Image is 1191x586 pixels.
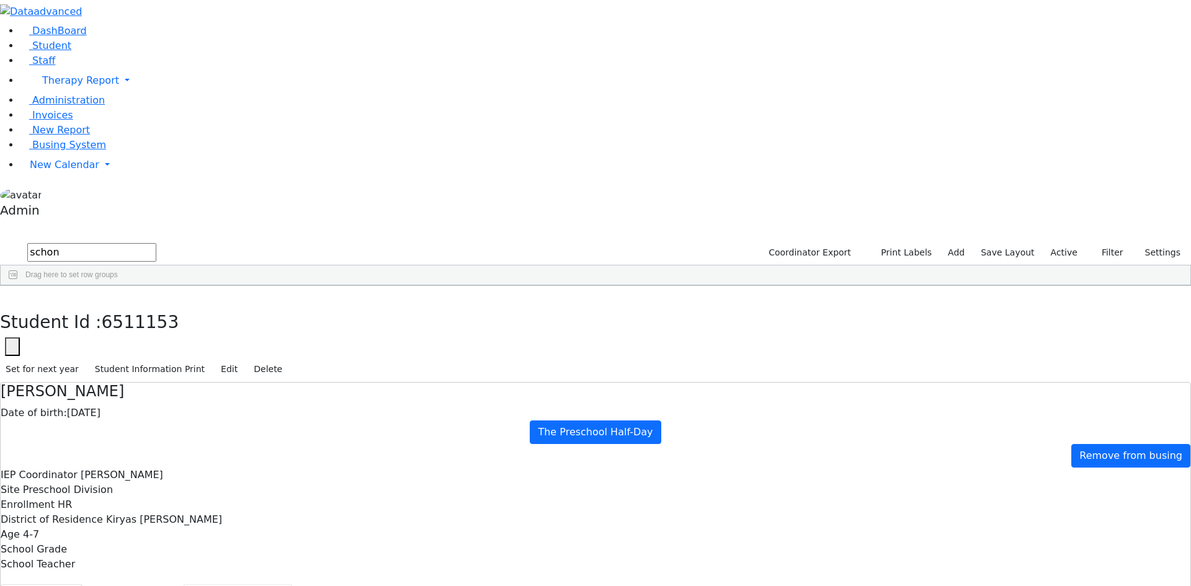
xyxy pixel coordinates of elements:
[1,557,75,572] label: School Teacher
[1,406,1190,420] div: [DATE]
[20,68,1191,93] a: Therapy Report
[32,124,90,136] span: New Report
[20,124,90,136] a: New Report
[20,109,73,121] a: Invoices
[867,243,937,262] button: Print Labels
[1,482,20,497] label: Site
[23,484,113,495] span: Preschool Division
[32,109,73,121] span: Invoices
[20,139,106,151] a: Busing System
[106,513,222,525] span: Kiryas [PERSON_NAME]
[1,383,1190,401] h4: [PERSON_NAME]
[102,312,179,332] span: 6511153
[89,360,210,379] button: Student Information Print
[32,55,55,66] span: Staff
[20,153,1191,177] a: New Calendar
[530,420,661,444] a: The Preschool Half-Day
[32,40,71,51] span: Student
[42,74,119,86] span: Therapy Report
[1045,243,1083,262] label: Active
[1,527,20,542] label: Age
[1,468,78,482] label: IEP Coordinator
[32,25,87,37] span: DashBoard
[248,360,288,379] button: Delete
[32,139,106,151] span: Busing System
[1,497,55,512] label: Enrollment
[32,94,105,106] span: Administration
[27,243,156,262] input: Search
[20,40,71,51] a: Student
[1086,243,1129,262] button: Filter
[23,528,39,540] span: 4-7
[1,542,67,557] label: School Grade
[761,243,857,262] button: Coordinator Export
[25,270,118,279] span: Drag here to set row groups
[20,94,105,106] a: Administration
[1,512,103,527] label: District of Residence
[1129,243,1186,262] button: Settings
[20,25,87,37] a: DashBoard
[1071,444,1190,468] a: Remove from busing
[58,499,72,510] span: HR
[20,55,55,66] a: Staff
[81,469,163,481] span: [PERSON_NAME]
[215,360,243,379] button: Edit
[942,243,970,262] a: Add
[30,159,99,171] span: New Calendar
[975,243,1040,262] button: Save Layout
[1,406,67,420] label: Date of birth:
[1079,450,1182,461] span: Remove from busing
